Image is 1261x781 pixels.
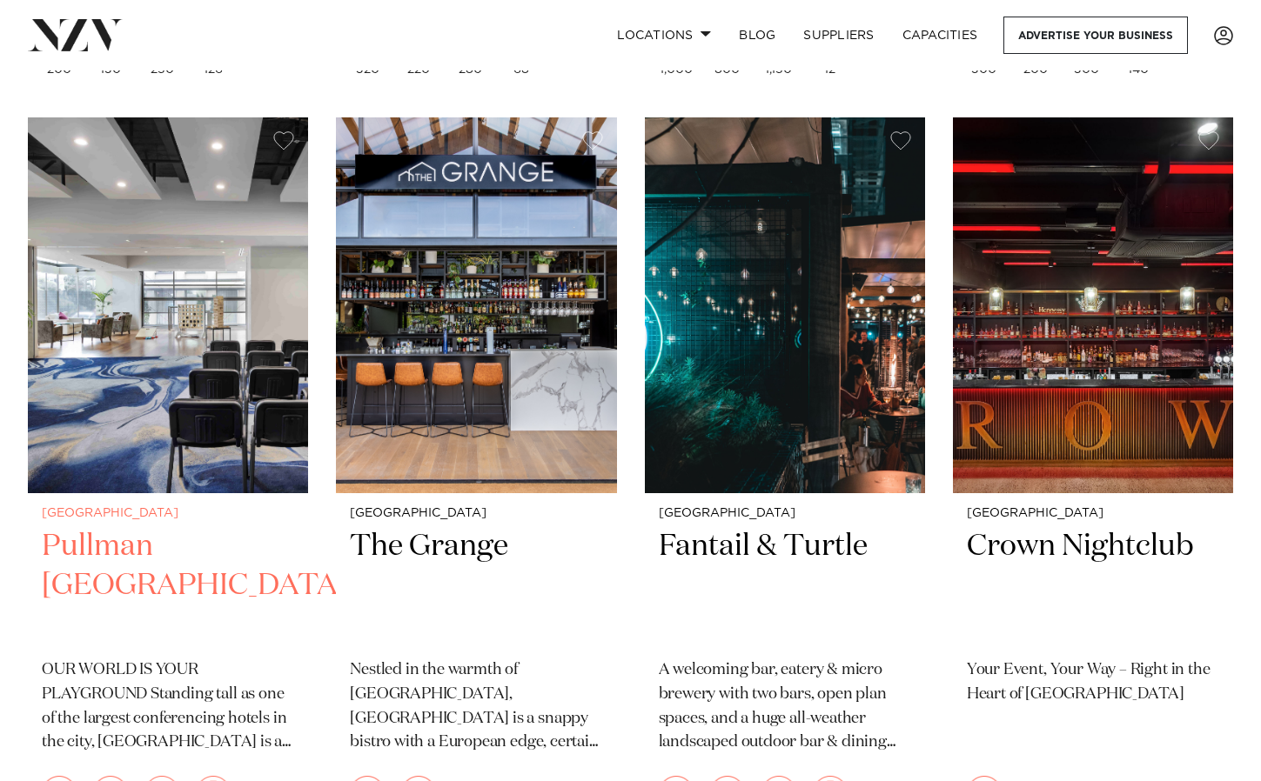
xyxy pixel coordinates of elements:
p: OUR WORLD IS YOUR PLAYGROUND Standing tall as one of the largest conferencing hotels in the city,... [42,658,294,756]
h2: Pullman [GEOGRAPHIC_DATA] [42,527,294,644]
a: SUPPLIERS [789,17,888,54]
img: nzv-logo.png [28,19,123,50]
a: BLOG [725,17,789,54]
p: Nestled in the warmth of [GEOGRAPHIC_DATA], [GEOGRAPHIC_DATA] is a snappy bistro with a European ... [350,658,602,756]
small: [GEOGRAPHIC_DATA] [350,507,602,520]
p: A welcoming bar, eatery & micro brewery with two bars, open plan spaces, and a huge all-weather l... [659,658,911,756]
h2: Fantail & Turtle [659,527,911,644]
small: [GEOGRAPHIC_DATA] [42,507,294,520]
h2: Crown Nightclub [967,527,1219,644]
p: Your Event, Your Way – Right in the Heart of [GEOGRAPHIC_DATA] [967,658,1219,707]
a: Advertise your business [1003,17,1188,54]
a: Capacities [889,17,992,54]
small: [GEOGRAPHIC_DATA] [659,507,911,520]
small: [GEOGRAPHIC_DATA] [967,507,1219,520]
a: Locations [603,17,725,54]
h2: The Grange [350,527,602,644]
